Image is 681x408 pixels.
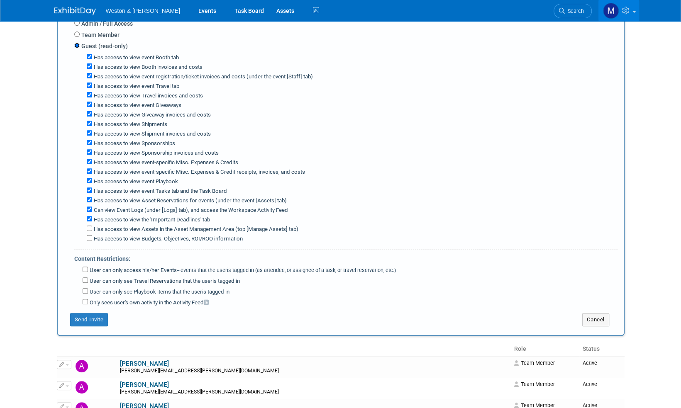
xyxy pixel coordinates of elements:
[54,7,96,15] img: ExhibitDay
[565,8,584,14] span: Search
[92,54,179,62] label: Has access to view event Booth tab
[554,4,592,18] a: Search
[106,7,180,14] span: Weston & [PERSON_NAME]
[120,389,509,396] div: [PERSON_NAME][EMAIL_ADDRESS][PERSON_NAME][DOMAIN_NAME]
[511,342,579,356] th: Role
[74,250,618,265] div: Content Restrictions:
[80,31,120,39] label: Team Member
[80,42,128,50] label: Guest (read-only)
[92,149,219,157] label: Has access to view Sponsorship invoices and costs
[579,342,624,356] th: Status
[70,313,108,326] button: Send Invite
[92,197,287,205] label: Has access to view Asset Reservations for events (under the event [Assets] tab)
[80,19,133,28] label: Admin / Full Access
[582,313,609,326] button: Cancel
[92,235,243,243] label: Has access to view Budgets, Objectives, ROI/ROO information
[177,267,396,273] span: -- events that the user is tagged in (as attendee, or assignee of a task, or travel reservation, ...
[92,206,288,214] label: Can view Event Logs (under [Logs] tab), and access the Workspace Activity Feed
[92,168,305,176] label: Has access to view event-specific Misc. Expenses & Credit receipts, invoices, and costs
[92,216,210,224] label: Has access to view the 'Important Deadlines' tab
[92,83,179,90] label: Has access to view event Travel tab
[92,130,211,138] label: Has access to view Shipment invoices and costs
[92,102,181,109] label: Has access to view event Giveaways
[92,178,178,186] label: Has access to view event Playbook
[583,381,597,387] span: Active
[88,288,229,296] label: User can only see Playbook items that the user is tagged in
[120,360,169,367] a: [PERSON_NAME]
[92,226,298,233] label: Has access to view Assets in the Asset Management Area (top [Manage Assets] tab)
[514,381,555,387] span: Team Member
[92,187,227,195] label: Has access to view event Tasks tab and the Task Board
[603,3,619,19] img: Mary Ann Trujillo
[88,299,209,307] label: Only sees user's own activity in the Activity Feed
[120,368,509,374] div: [PERSON_NAME][EMAIL_ADDRESS][PERSON_NAME][DOMAIN_NAME]
[92,73,313,81] label: Has access to view event registration/ticket invoices and costs (under the event [Staff] tab)
[583,360,597,366] span: Active
[88,267,396,274] label: User can only access his/her Events
[92,140,175,148] label: Has access to view Sponsorships
[92,121,167,129] label: Has access to view Shipments
[88,277,240,285] label: User can only see Travel Reservations that the user is tagged in
[92,63,203,71] label: Has access to view Booth invoices and costs
[76,381,88,393] img: Alex Dwyer
[92,92,203,100] label: Has access to view Travel invoices and costs
[76,360,88,372] img: Aaron Kearnan
[514,360,555,366] span: Team Member
[92,111,211,119] label: Has access to view Giveaway invoices and costs
[92,159,238,167] label: Has access to view event-specific Misc. Expenses & Credits
[120,381,169,389] a: [PERSON_NAME]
